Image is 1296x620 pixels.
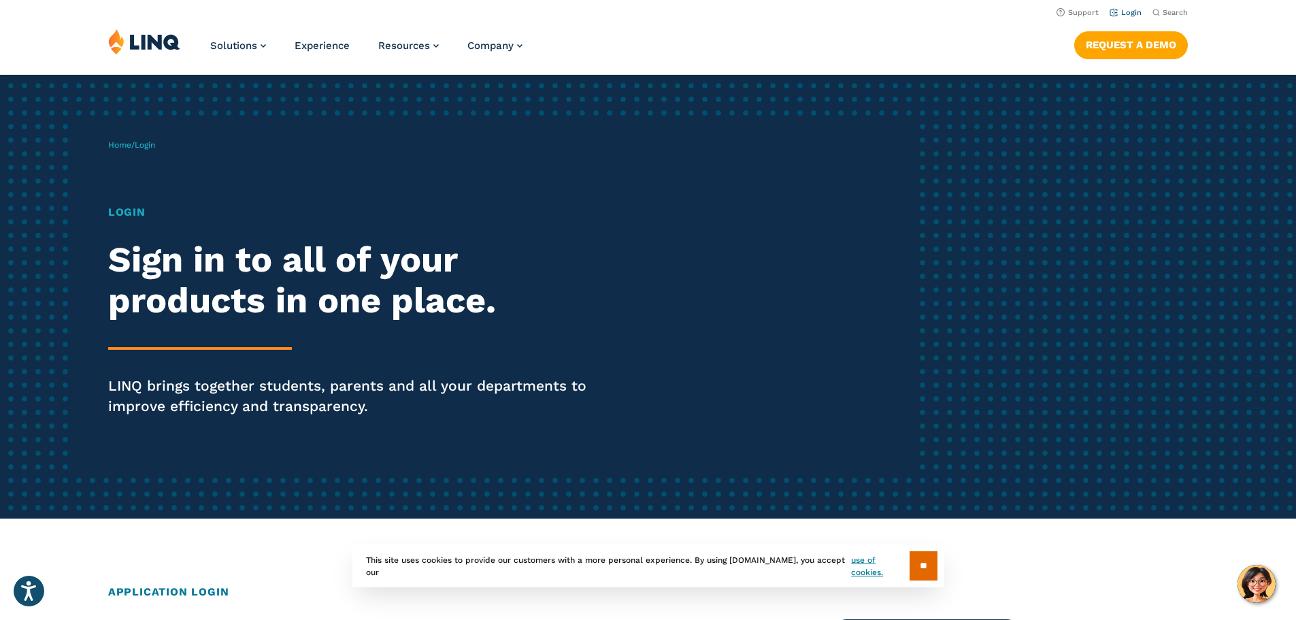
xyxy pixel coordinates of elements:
nav: Button Navigation [1074,29,1188,59]
a: Resources [378,39,439,52]
span: Company [467,39,514,52]
button: Hello, have a question? Let’s chat. [1237,565,1276,603]
a: Support [1057,8,1099,17]
span: Resources [378,39,430,52]
span: Login [135,140,155,150]
a: Home [108,140,131,150]
h2: Sign in to all of your products in one place. [108,240,608,321]
a: Request a Demo [1074,31,1188,59]
button: Open Search Bar [1152,7,1188,18]
span: / [108,140,155,150]
nav: Primary Navigation [210,29,522,74]
p: LINQ brings together students, parents and all your departments to improve efficiency and transpa... [108,376,608,417]
a: Company [467,39,522,52]
a: Login [1110,8,1142,17]
span: Solutions [210,39,257,52]
img: LINQ | K‑12 Software [108,29,180,54]
h1: Login [108,204,608,221]
a: Solutions [210,39,266,52]
div: This site uses cookies to provide our customers with a more personal experience. By using [DOMAIN... [352,544,944,587]
span: Search [1163,8,1188,17]
a: use of cookies. [851,554,909,578]
a: Experience [295,39,350,52]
